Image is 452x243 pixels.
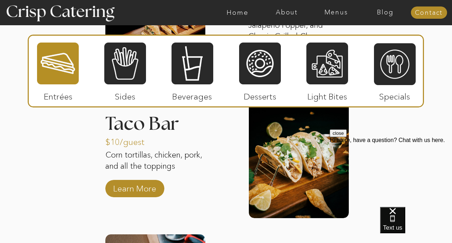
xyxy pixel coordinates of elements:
[311,9,361,16] a: Menus
[34,84,82,105] p: Entrées
[371,84,419,105] p: Specials
[105,130,153,151] p: $10/guest
[101,84,149,105] p: Sides
[411,9,447,17] a: Contact
[105,115,205,124] h3: Taco Bar
[168,84,216,105] p: Beverages
[303,84,351,105] p: Light Bites
[330,129,452,216] iframe: podium webchat widget prompt
[236,84,284,105] p: Desserts
[262,9,311,16] a: About
[105,150,205,184] p: Corn tortillas, chicken, pork, and all the toppings
[380,207,452,243] iframe: podium webchat widget bubble
[361,9,410,16] a: Blog
[111,176,159,197] a: Learn More
[248,9,348,43] p: Pulled Pork, Chicken Pesto, Jalapeño Popper, and Classic Grilled Cheese
[213,9,262,16] a: Home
